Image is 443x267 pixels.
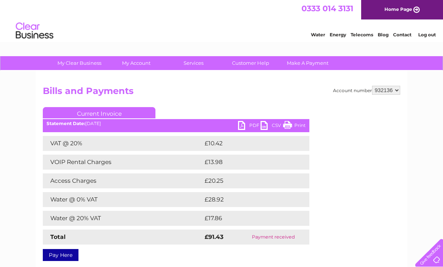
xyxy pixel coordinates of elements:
[378,32,389,37] a: Blog
[283,121,306,132] a: Print
[261,121,283,132] a: CSV
[238,230,309,245] td: Payment received
[203,173,294,188] td: £20.25
[301,4,353,13] a: 0333 014 3131
[203,136,294,151] td: £10.42
[203,155,294,170] td: £13.98
[311,32,325,37] a: Water
[15,19,54,42] img: logo.png
[203,192,294,207] td: £28.92
[47,121,85,126] b: Statement Date:
[351,32,373,37] a: Telecoms
[418,32,436,37] a: Log out
[43,121,309,126] div: [DATE]
[333,86,400,95] div: Account number
[220,56,282,70] a: Customer Help
[50,233,66,240] strong: Total
[43,249,78,261] a: Pay Here
[393,32,411,37] a: Contact
[330,32,346,37] a: Energy
[105,56,167,70] a: My Account
[205,233,223,240] strong: £91.43
[43,173,203,188] td: Access Charges
[43,211,203,226] td: Water @ 20% VAT
[43,136,203,151] td: VAT @ 20%
[203,211,294,226] td: £17.86
[238,121,261,132] a: PDF
[43,86,400,100] h2: Bills and Payments
[43,155,203,170] td: VOIP Rental Charges
[45,4,399,36] div: Clear Business is a trading name of Verastar Limited (registered in [GEOGRAPHIC_DATA] No. 3667643...
[43,192,203,207] td: Water @ 0% VAT
[163,56,225,70] a: Services
[48,56,110,70] a: My Clear Business
[43,107,155,118] a: Current Invoice
[277,56,339,70] a: Make A Payment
